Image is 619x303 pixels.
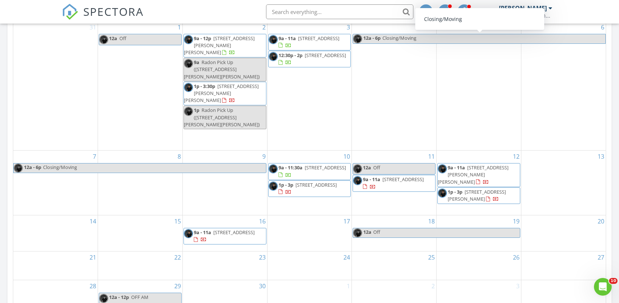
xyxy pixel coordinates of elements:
a: Go to September 5, 2025 [515,21,521,33]
span: 12a [109,35,117,42]
a: Go to September 8, 2025 [176,151,182,162]
td: Go to September 27, 2025 [521,251,606,280]
span: Off [119,35,126,42]
td: Go to September 23, 2025 [182,251,267,280]
a: Go to September 1, 2025 [176,21,182,33]
span: 12:30p - 2p [279,52,302,59]
span: 9a - 11a [279,35,296,42]
span: 12a - 12p [109,294,129,300]
a: Go to September 25, 2025 [427,251,436,263]
img: img_7601.jpeg [184,83,193,92]
td: Go to September 3, 2025 [267,21,352,151]
span: OFF AM [131,294,148,300]
a: Go to October 1, 2025 [345,280,352,292]
span: Radon Pick Up ([STREET_ADDRESS][PERSON_NAME][PERSON_NAME]) [184,107,260,127]
img: img_7601.jpeg [184,107,193,116]
img: img_7601.jpeg [269,52,278,61]
span: [STREET_ADDRESS][PERSON_NAME] [448,189,506,202]
a: 1p - 3p [STREET_ADDRESS] [279,182,337,195]
a: 12:30p - 2p [STREET_ADDRESS] [268,51,351,67]
span: 1p - 3p [448,189,462,195]
a: Go to September 11, 2025 [427,151,436,162]
td: Go to September 26, 2025 [437,251,521,280]
td: Go to September 20, 2025 [521,215,606,251]
td: Go to September 17, 2025 [267,215,352,251]
td: Go to September 22, 2025 [98,251,183,280]
img: img_7601.jpeg [184,229,193,238]
a: Go to September 16, 2025 [258,215,267,227]
div: [PERSON_NAME] [499,4,547,12]
a: Go to September 4, 2025 [430,21,436,33]
td: Go to September 6, 2025 [521,21,606,151]
span: 9a - 11a [363,176,380,183]
td: Go to September 21, 2025 [13,251,98,280]
a: Go to September 17, 2025 [342,215,352,227]
a: 9a - 11a [STREET_ADDRESS] [353,175,436,191]
a: Go to September 6, 2025 [599,21,606,33]
span: [STREET_ADDRESS][PERSON_NAME][PERSON_NAME] [184,83,259,103]
td: Go to September 2, 2025 [182,21,267,151]
a: Go to September 3, 2025 [345,21,352,33]
td: Go to September 18, 2025 [352,215,437,251]
td: Go to September 25, 2025 [352,251,437,280]
span: [STREET_ADDRESS][PERSON_NAME][PERSON_NAME] [184,35,255,56]
a: Go to September 12, 2025 [511,151,521,162]
span: 12a [363,164,371,171]
a: 9a - 12p [STREET_ADDRESS][PERSON_NAME][PERSON_NAME] [184,35,255,56]
div: SWELL Home Inspections LLC [479,12,552,19]
a: Go to September 15, 2025 [173,215,182,227]
span: [STREET_ADDRESS] [305,164,346,171]
span: 9a - 12p [194,35,211,42]
td: Go to September 9, 2025 [182,151,267,215]
span: 1p [194,107,199,113]
a: 9a - 11a [STREET_ADDRESS] [194,229,255,243]
a: 9a - 11a [STREET_ADDRESS] [279,35,339,49]
a: Go to September 13, 2025 [596,151,606,162]
a: 1p - 3:30p [STREET_ADDRESS][PERSON_NAME][PERSON_NAME] [183,82,266,106]
span: 9a - 11:30a [279,164,302,171]
a: Go to September 9, 2025 [261,151,267,162]
td: Go to September 8, 2025 [98,151,183,215]
a: 9a - 11a [STREET_ADDRESS] [363,176,424,190]
a: Go to September 14, 2025 [88,215,98,227]
span: [STREET_ADDRESS] [213,229,255,236]
a: 9a - 11:30a [STREET_ADDRESS] [268,163,351,180]
td: Go to September 10, 2025 [267,151,352,215]
td: Go to September 14, 2025 [13,215,98,251]
img: img_7601.jpeg [99,294,108,303]
span: Closing/Moving [382,35,416,41]
a: Go to September 26, 2025 [511,251,521,263]
a: 9a - 12p [STREET_ADDRESS][PERSON_NAME][PERSON_NAME] [183,34,266,58]
span: [STREET_ADDRESS][PERSON_NAME][PERSON_NAME] [438,164,508,185]
span: Off [373,229,380,235]
span: Closing/Moving [43,164,77,170]
input: Search everything... [266,4,413,19]
a: 9a - 11a [STREET_ADDRESS][PERSON_NAME][PERSON_NAME] [438,164,508,185]
span: 12a - 6p [24,163,42,173]
img: img_7601.jpeg [269,164,278,173]
span: 9a [194,59,199,66]
a: Go to September 18, 2025 [427,215,436,227]
a: 9a - 11:30a [STREET_ADDRESS] [279,164,346,178]
a: 1p - 3:30p [STREET_ADDRESS][PERSON_NAME][PERSON_NAME] [184,83,259,103]
span: 12a - 6p [363,34,381,43]
a: 9a - 11a [STREET_ADDRESS][PERSON_NAME][PERSON_NAME] [437,163,520,187]
a: Go to September 21, 2025 [88,251,98,263]
a: 9a - 11a [STREET_ADDRESS] [268,34,351,50]
span: SPECTORA [83,4,144,19]
span: 1p - 3:30p [194,83,215,89]
a: Go to September 27, 2025 [596,251,606,263]
a: 1p - 3p [STREET_ADDRESS][PERSON_NAME] [448,189,506,202]
a: Go to October 2, 2025 [430,280,436,292]
a: Go to September 7, 2025 [91,151,98,162]
span: [STREET_ADDRESS] [298,35,339,42]
a: Go to September 2, 2025 [261,21,267,33]
img: img_7601.jpeg [14,163,23,173]
a: Go to September 10, 2025 [342,151,352,162]
img: img_7601.jpeg [353,34,362,43]
img: img_7601.jpeg [269,182,278,191]
span: [STREET_ADDRESS] [382,176,424,183]
img: img_7601.jpeg [438,164,447,173]
td: Go to September 7, 2025 [13,151,98,215]
a: Go to September 22, 2025 [173,251,182,263]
